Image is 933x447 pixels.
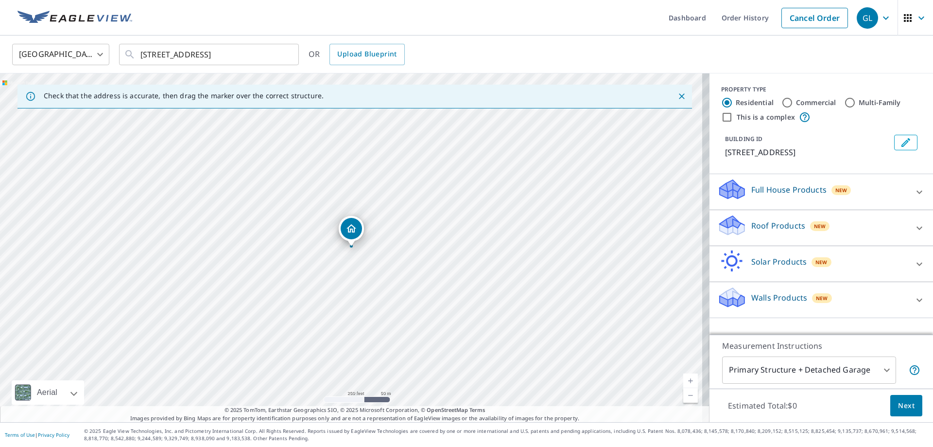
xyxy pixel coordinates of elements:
span: Next [898,400,915,412]
p: Roof Products [751,220,805,232]
a: Current Level 17, Zoom Out [683,388,698,403]
span: New [835,186,847,194]
p: Measurement Instructions [722,340,920,352]
div: [GEOGRAPHIC_DATA] [12,41,109,68]
img: EV Logo [17,11,132,25]
p: Estimated Total: $0 [720,395,805,416]
div: Aerial [12,380,84,405]
span: Upload Blueprint [337,48,397,60]
a: OpenStreetMap [427,406,467,413]
div: GL [857,7,878,29]
p: Solar Products [751,256,807,268]
div: Primary Structure + Detached Garage [722,357,896,384]
a: Terms of Use [5,431,35,438]
div: Aerial [34,380,60,405]
p: Full House Products [751,184,827,196]
div: Solar ProductsNew [717,250,925,278]
label: Multi-Family [859,98,901,107]
label: Commercial [796,98,836,107]
p: Walls Products [751,292,807,304]
p: Check that the address is accurate, then drag the marker over the correct structure. [44,91,324,100]
button: Edit building 1 [894,135,917,150]
input: Search by address or latitude-longitude [140,41,279,68]
span: © 2025 TomTom, Earthstar Geographics SIO, © 2025 Microsoft Corporation, © [225,406,485,414]
div: Dropped pin, building 1, Residential property, 60 Joy Ave Saint Louis, MO 63119 [339,216,364,246]
p: [STREET_ADDRESS] [725,146,890,158]
span: New [816,294,828,302]
a: Upload Blueprint [329,44,404,65]
div: Walls ProductsNew [717,286,925,314]
span: Your report will include the primary structure and a detached garage if one exists. [909,364,920,376]
a: Current Level 17, Zoom In [683,374,698,388]
a: Terms [469,406,485,413]
div: PROPERTY TYPE [721,85,921,94]
label: Residential [736,98,774,107]
div: OR [309,44,405,65]
div: Roof ProductsNew [717,214,925,242]
p: BUILDING ID [725,135,762,143]
span: New [815,258,828,266]
a: Cancel Order [781,8,848,28]
div: Full House ProductsNew [717,178,925,206]
p: | [5,432,69,438]
button: Close [675,90,688,103]
button: Next [890,395,922,417]
span: New [814,222,826,230]
p: © 2025 Eagle View Technologies, Inc. and Pictometry International Corp. All Rights Reserved. Repo... [84,428,928,442]
a: Privacy Policy [38,431,69,438]
label: This is a complex [737,112,795,122]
